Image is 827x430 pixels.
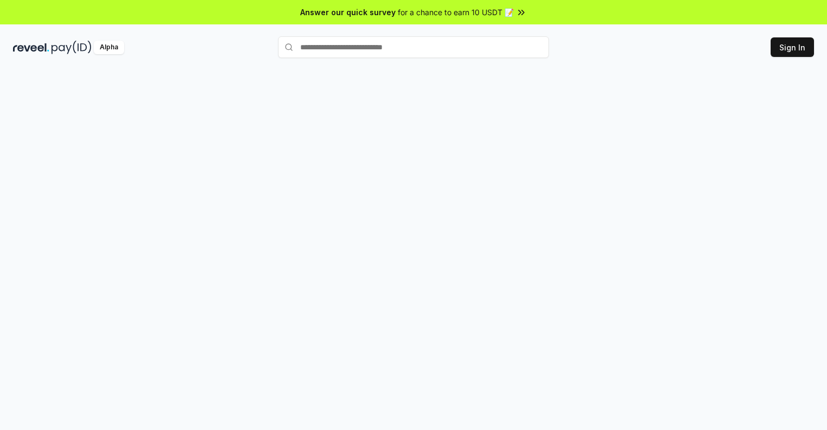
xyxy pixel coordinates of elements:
[300,7,396,18] span: Answer our quick survey
[771,37,814,57] button: Sign In
[398,7,514,18] span: for a chance to earn 10 USDT 📝
[51,41,92,54] img: pay_id
[94,41,124,54] div: Alpha
[13,41,49,54] img: reveel_dark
